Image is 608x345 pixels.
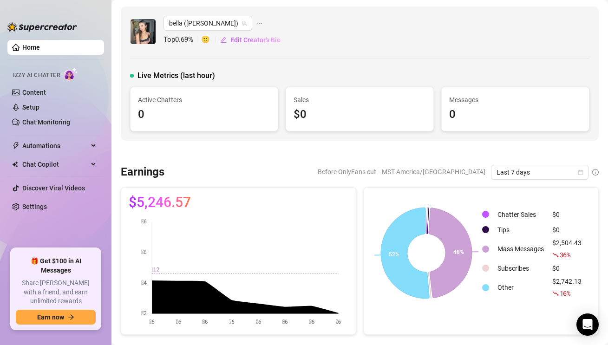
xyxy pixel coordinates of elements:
[576,313,599,336] div: Open Intercom Messenger
[22,104,39,111] a: Setup
[163,34,201,46] span: Top 0.69 %
[121,165,164,180] h3: Earnings
[68,314,74,320] span: arrow-right
[22,203,47,210] a: Settings
[494,207,548,221] td: Chatter Sales
[256,16,262,31] span: ellipsis
[220,37,227,43] span: edit
[37,313,64,321] span: Earn now
[137,70,215,81] span: Live Metrics (last hour)
[169,16,247,30] span: bella (isabellaroy)
[592,169,599,176] span: info-circle
[22,184,85,192] a: Discover Viral Videos
[64,67,78,81] img: AI Chatter
[449,95,582,105] span: Messages
[129,195,191,210] span: $5,246.57
[16,279,96,306] span: Share [PERSON_NAME] with a friend, and earn unlimited rewards
[22,138,88,153] span: Automations
[22,157,88,172] span: Chat Copilot
[201,34,220,46] span: 🙂
[220,33,281,47] button: Edit Creator's Bio
[552,209,582,220] div: $0
[22,44,40,51] a: Home
[552,263,582,273] div: $0
[494,261,548,275] td: Subscribes
[230,36,281,44] span: Edit Creator's Bio
[449,106,582,124] div: 0
[12,142,20,150] span: thunderbolt
[560,289,570,298] span: 16 %
[22,118,70,126] a: Chat Monitoring
[16,310,96,325] button: Earn nowarrow-right
[560,250,570,259] span: 36 %
[494,222,548,237] td: Tips
[578,169,583,175] span: calendar
[138,95,270,105] span: Active Chatters
[494,276,548,299] td: Other
[16,257,96,275] span: 🎁 Get $100 in AI Messages
[494,238,548,260] td: Mass Messages
[242,20,247,26] span: team
[13,71,60,80] span: Izzy AI Chatter
[382,165,485,179] span: MST America/[GEOGRAPHIC_DATA]
[294,106,426,124] div: $0
[22,89,46,96] a: Content
[294,95,426,105] span: Sales
[552,225,582,235] div: $0
[552,252,559,258] span: fall
[552,290,559,297] span: fall
[552,238,582,260] div: $2,504.43
[12,161,18,168] img: Chat Copilot
[131,19,156,44] img: bella
[138,106,270,124] div: 0
[552,276,582,299] div: $2,742.13
[7,22,77,32] img: logo-BBDzfeDw.svg
[497,165,583,179] span: Last 7 days
[318,165,376,179] span: Before OnlyFans cut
